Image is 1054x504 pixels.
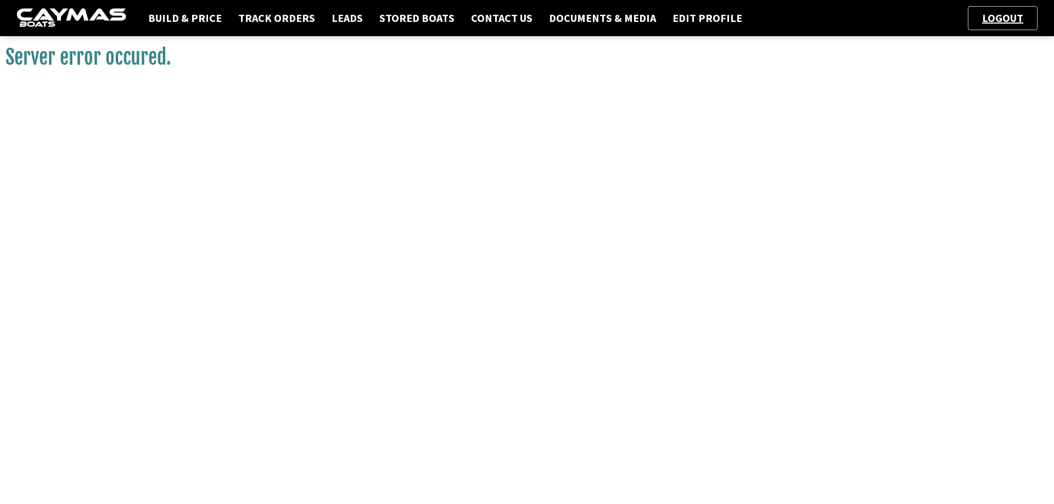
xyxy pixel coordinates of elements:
a: Contact Us [466,11,538,25]
a: Leads [326,11,368,25]
a: Track Orders [233,11,321,25]
img: caymas-dealer-connect-2ed40d3bc7270c1d8d7ffb4b79bf05adc795679939227970def78ec6f6c03838.gif [16,8,126,29]
a: Documents & Media [543,11,661,25]
a: Logout [977,11,1029,25]
a: Build & Price [143,11,227,25]
a: Edit Profile [667,11,748,25]
h1: Server error occured. [5,45,1049,70]
a: Stored Boats [374,11,460,25]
